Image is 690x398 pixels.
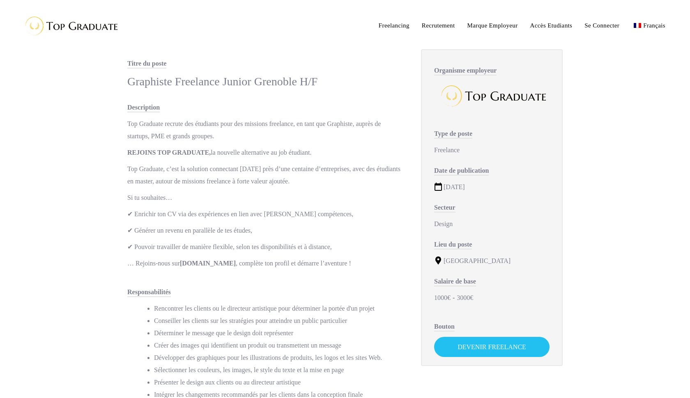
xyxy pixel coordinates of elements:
div: Freelance [434,144,550,156]
img: Français [634,23,641,28]
strong: [DOMAIN_NAME] [180,260,236,267]
li: Sélectionner les couleurs, les images, le style du texte et la mise en page [154,364,405,376]
span: Titre du poste [127,60,166,69]
span: Freelancing [379,22,409,29]
span: Type de poste [434,130,472,139]
li: Conseiller les clients sur les stratégies pour atteindre un public particulier [154,315,405,327]
a: Devenir Freelance [434,337,550,357]
li: Déterminer le message que le design doit représenter [154,327,405,339]
img: Top Graduate [18,12,121,39]
span: Lieu du poste [434,241,472,249]
div: Graphiste Freelance Junior Grenoble H/F [127,74,405,89]
li: Présenter le design aux clients ou au directeur artistique [154,376,405,389]
div: [GEOGRAPHIC_DATA] [434,255,550,267]
span: Accès Etudiants [530,22,573,29]
span: Description [127,104,160,112]
img: Top Graduate [437,81,547,111]
p: ✔ Générer un revenu en parallèle de tes études, [127,224,405,237]
span: Se Connecter [584,22,619,29]
span: - [453,294,455,301]
span: Secteur [434,204,455,213]
p: ✔ Pouvoir travailler de manière flexible, selon tes disponibilités et à distance, [127,241,405,253]
span: Date de publication [434,167,489,176]
p: Top Graduate, c’est la solution connectant [DATE] près d’une centaine d’entreprises, avec des étu... [127,163,405,188]
li: Développer des graphiques pour les illustrations de produits, les logos et les sites Web. [154,352,405,364]
div: Design [434,218,550,230]
span: Recrutement [422,22,455,29]
strong: REJOINS TOP GRADUATE, [127,149,211,156]
div: [DATE] [434,181,550,193]
span: Français [643,22,665,29]
p: Si tu souhaites… [127,192,405,204]
p: Top Graduate recrute des étudiants pour des missions freelance, en tant que Graphiste, auprès de ... [127,118,405,142]
span: Responsabilités [127,288,171,297]
span: Salaire de base [434,278,476,286]
p: ✔ Enrichir ton CV via des expériences en lien avec [PERSON_NAME] compétences, [127,208,405,220]
span: Marque Employeur [467,22,518,29]
li: Rencontrer les clients ou le directeur artistique pour déterminer la portée d'un projet [154,302,405,315]
p: la nouvelle alternative au job étudiant. [127,146,405,159]
span: Organisme employeur [434,67,497,75]
div: 1000€ 3000€ [434,292,550,304]
li: Créer des images qui identifient un produit ou transmettent un message [154,339,405,352]
span: Bouton [434,323,455,332]
p: … Rejoins-nous sur , complète ton profil et démarre l’aventure ! [127,257,405,270]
